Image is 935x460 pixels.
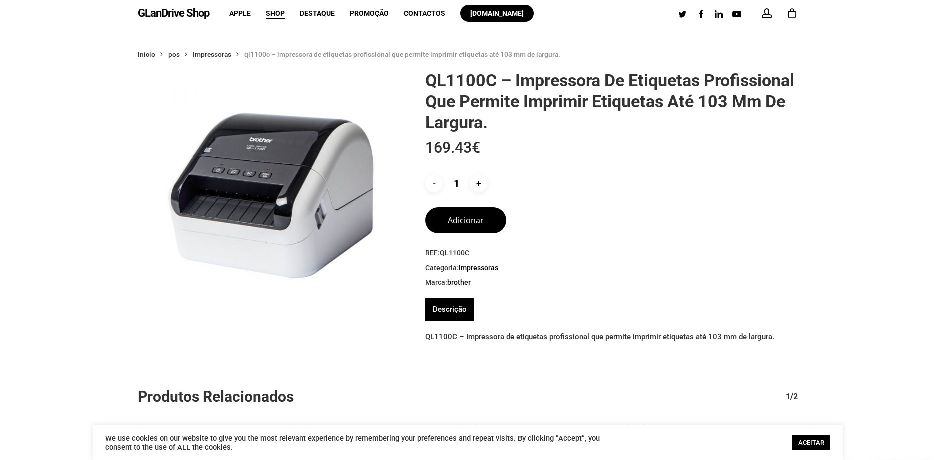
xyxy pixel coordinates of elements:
[138,387,805,407] h2: Produtos Relacionados
[229,9,251,17] span: Apple
[425,207,506,233] button: Adicionar
[433,298,467,321] a: Descrição
[404,10,445,17] a: Contactos
[138,50,155,59] a: Início
[425,248,797,258] span: REF:
[440,249,469,257] span: QL1100C
[266,10,285,17] a: Shop
[425,175,443,192] input: -
[300,9,335,17] span: Destaque
[787,8,798,19] a: Cart
[470,175,487,192] input: +
[138,8,209,19] a: GLanDrive Shop
[266,9,285,17] span: Shop
[460,10,534,17] a: [DOMAIN_NAME]
[425,70,797,133] h1: QL1100C – Impressora de etiquetas profissional que permite imprimir etiquetas até 103 mm de largura.
[404,9,445,17] span: Contactos
[445,175,468,192] input: Product quantity
[792,435,830,450] a: ACEITAR
[350,9,389,17] span: Promoção
[138,70,405,337] img: Placeholder
[425,329,797,345] p: QL1100C – Impressora de etiquetas profissional que permite imprimir etiquetas até 103 mm de largura.
[229,10,251,17] a: Apple
[300,10,335,17] a: Destaque
[425,139,480,156] bdi: 169.43
[168,50,180,59] a: POS
[472,139,480,156] span: €
[425,263,797,273] span: Categoria:
[425,278,797,288] span: Marca:
[105,434,613,452] div: We use cookies on our website to give you the most relevant experience by remembering your prefer...
[447,278,471,287] a: Brother
[244,50,560,58] span: QL1100C – Impressora de etiquetas profissional que permite imprimir etiquetas até 103 mm de largura.
[459,263,498,272] a: Impressoras
[350,10,389,17] a: Promoção
[470,9,524,17] span: [DOMAIN_NAME]
[776,387,798,407] div: 1/2
[193,50,231,59] a: Impressoras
